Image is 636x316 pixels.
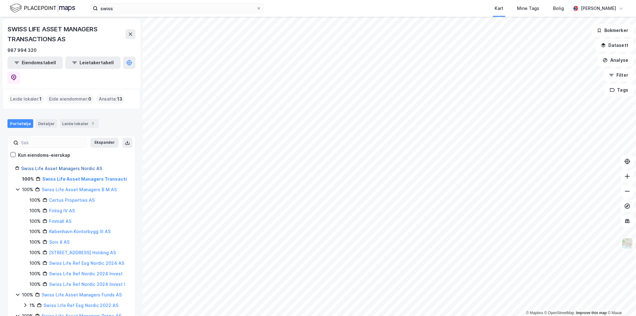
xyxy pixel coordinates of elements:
a: Finmall AS [49,219,71,224]
img: Z [621,237,633,249]
div: 987 994 320 [7,47,37,54]
a: Swiss Life Ref Nordic 2024 Invest [49,271,123,276]
span: 0 [88,95,91,103]
div: Portefølje [7,119,33,128]
div: 100% [30,196,41,204]
a: Finlog IV AS [49,208,75,213]
div: Leide lokaler : [8,94,44,104]
a: Swiss Life Ref Esg Nordic 2024 AS [49,260,124,266]
div: SWISS LIFE ASSET MANAGERS TRANSACTIONS AS [7,24,126,44]
div: Mine Tags [517,5,539,12]
div: Kun eiendoms-eierskap [18,151,70,159]
span: 13 [117,95,122,103]
a: Mapbox [526,311,543,315]
div: Detaljer [36,119,57,128]
button: Eiendomstabell [7,56,63,69]
iframe: Chat Widget [605,286,636,316]
a: Swiss Life Asset Managers Nordic AS [21,166,102,171]
div: 100% [30,270,41,278]
div: Kart [495,5,503,12]
div: 100% [30,260,41,267]
a: [STREET_ADDRESS] Holding AS [49,250,116,255]
div: 100% [22,186,33,193]
button: Analyse [597,54,634,66]
button: Datasett [596,39,634,52]
div: 100% [30,281,41,288]
div: Eide eiendommer : [47,94,94,104]
div: Bolig [553,5,564,12]
span: 1 [39,95,42,103]
div: 1% [30,302,35,309]
a: Swiss Life Asset Managers Transacti [42,176,127,182]
a: Swiss Life Asset Managers B M AS [42,187,117,192]
a: København Kontorbygg III AS [49,229,111,234]
a: Swiss Life Ref Nordic 2024 Invest I [49,282,125,287]
div: 100% [30,218,41,225]
button: Bokmerker [592,24,634,37]
div: Ansatte : [96,94,125,104]
button: Filter [604,69,634,81]
div: [PERSON_NAME] [581,5,616,12]
button: Ekspander [90,138,119,148]
a: Certus Properties AS [49,197,95,203]
a: Improve this map [576,311,607,315]
button: Leietakertabell [65,56,121,69]
button: Tags [605,84,634,96]
div: 100% [22,291,33,299]
a: OpenStreetMap [544,311,574,315]
div: 100% [30,207,41,214]
a: Soiv 8 AS [49,239,70,245]
a: Swiss Life Ref Esg Nordic 2022 AS [43,303,118,308]
div: 100% [30,238,41,246]
div: 100% [22,175,34,183]
a: Swiss Life Asset Managers Funds AS [42,292,122,297]
div: 1 [90,120,96,127]
input: Søk på adresse, matrikkel, gårdeiere, leietakere eller personer [98,4,256,13]
div: 100% [30,249,41,256]
div: 100% [30,228,41,235]
div: Leide lokaler [60,119,98,128]
img: logo.f888ab2527a4732fd821a326f86c7f29.svg [10,3,75,14]
input: Søk [18,138,86,147]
